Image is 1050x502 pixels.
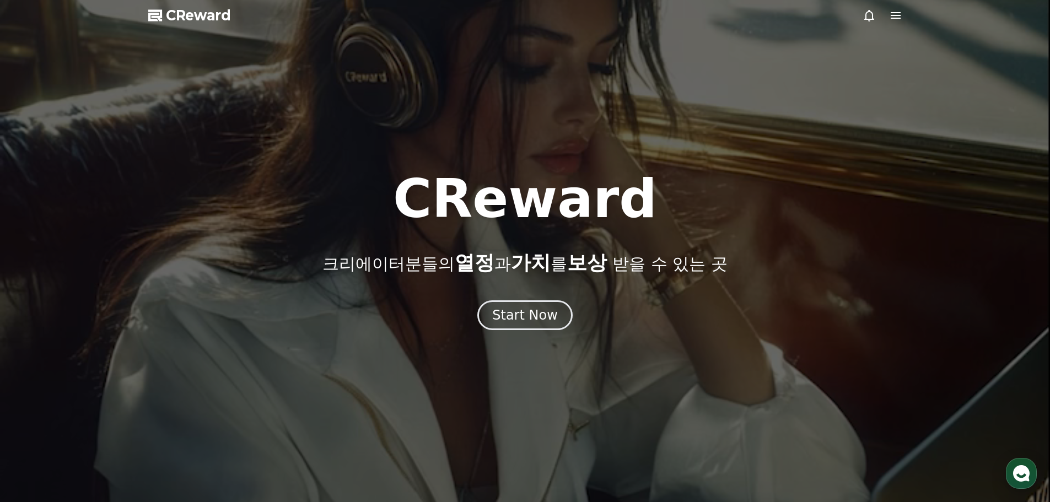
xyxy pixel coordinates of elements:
[492,306,558,324] div: Start Now
[393,172,657,225] h1: CReward
[477,311,573,322] a: Start Now
[477,300,573,330] button: Start Now
[567,251,607,274] span: 보상
[166,7,231,24] span: CReward
[322,252,727,274] p: 크리에이터분들의 과 를 받을 수 있는 곳
[148,7,231,24] a: CReward
[455,251,494,274] span: 열정
[511,251,551,274] span: 가치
